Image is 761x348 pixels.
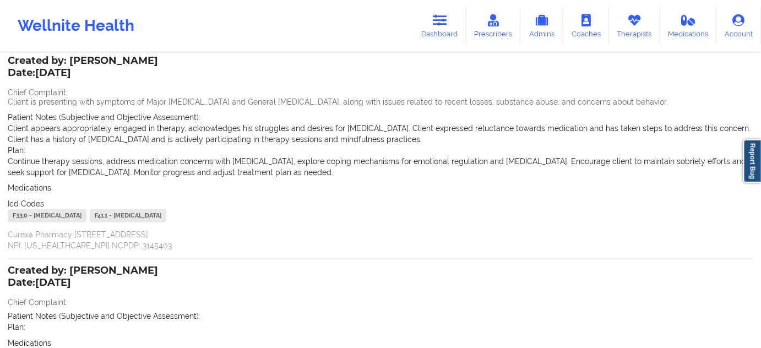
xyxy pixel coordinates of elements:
[8,209,86,222] div: F33.0 - [MEDICAL_DATA]
[563,8,609,44] a: Coaches
[8,339,51,347] span: Medications
[8,229,753,251] p: Curexa Pharmacy [STREET_ADDRESS] NPI: [US_HEALTHCARE_NPI] NCPDP: 3145403
[8,123,753,145] p: Client appears appropriately engaged in therapy, acknowledges his struggles and desires for [MEDI...
[8,312,200,320] span: Patient Notes (Subjective and Objective Assessment):
[660,8,717,44] a: Medications
[8,183,51,192] span: Medications
[414,8,466,44] a: Dashboard
[466,8,521,44] a: Prescribers
[90,209,166,222] div: F41.1 - [MEDICAL_DATA]
[8,199,44,208] span: Icd Codes
[743,139,761,183] a: Report Bug
[8,265,158,290] div: Created by: [PERSON_NAME]
[8,66,158,80] p: Date: [DATE]
[8,55,158,80] div: Created by: [PERSON_NAME]
[8,298,68,307] span: Chief Complaint:
[609,8,660,44] a: Therapists
[520,8,563,44] a: Admins
[716,8,761,44] a: Account
[8,276,158,290] p: Date: [DATE]
[8,156,753,178] p: Continue therapy sessions, address medication concerns with [MEDICAL_DATA], explore coping mechan...
[8,146,25,155] span: Plan:
[8,96,753,107] p: Client is presenting with symptoms of Major [MEDICAL_DATA] and General [MEDICAL_DATA], along with...
[8,323,25,331] span: Plan:
[8,88,68,97] span: Chief Complaint:
[8,113,200,122] span: Patient Notes (Subjective and Objective Assessment):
